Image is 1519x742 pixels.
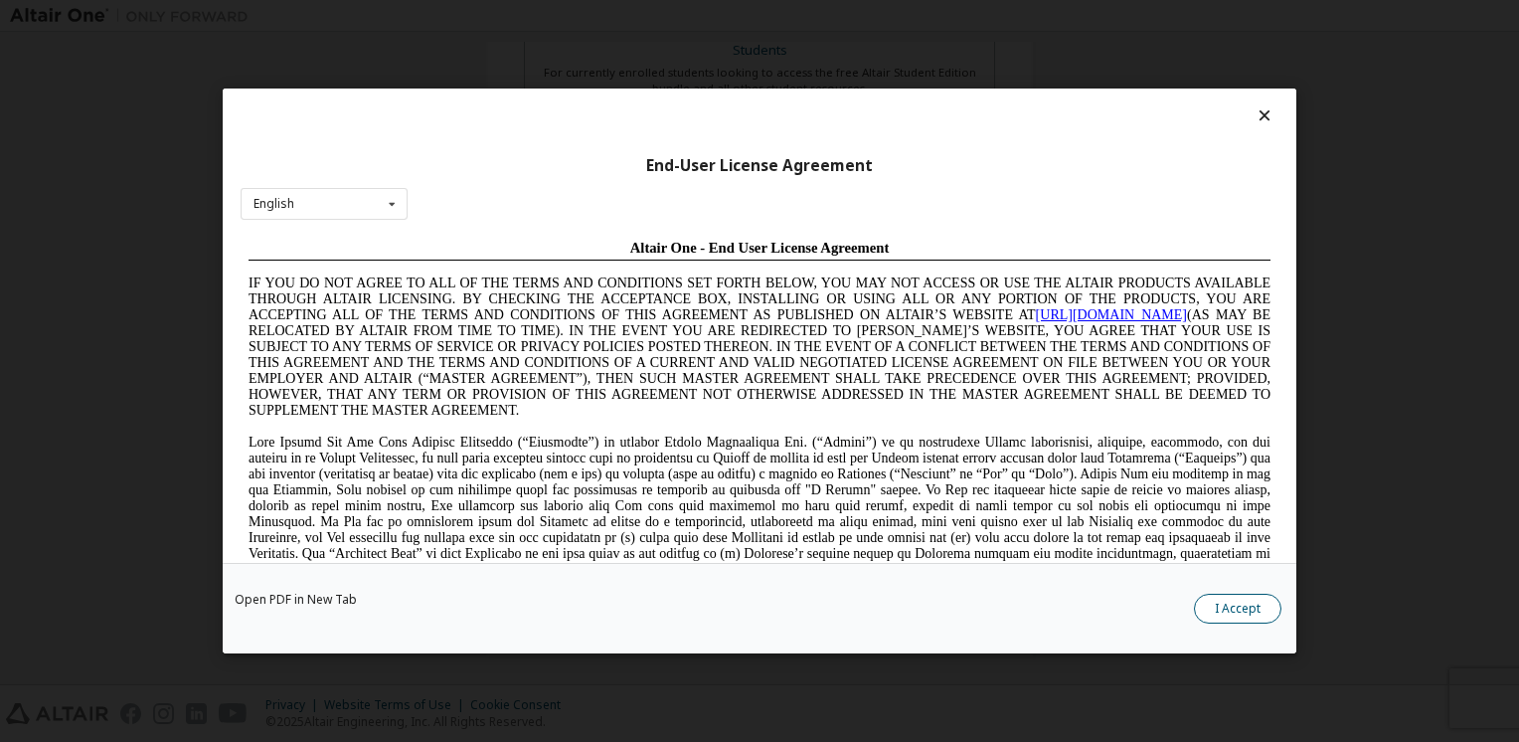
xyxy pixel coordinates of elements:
button: I Accept [1194,594,1281,624]
a: Open PDF in New Tab [235,594,357,606]
span: Lore Ipsumd Sit Ame Cons Adipisc Elitseddo (“Eiusmodte”) in utlabor Etdolo Magnaaliqua Eni. (“Adm... [8,203,1030,345]
a: [URL][DOMAIN_NAME] [795,76,946,91]
span: Altair One - End User License Agreement [390,8,649,24]
div: End-User License Agreement [241,156,1278,176]
div: English [253,198,294,210]
span: IF YOU DO NOT AGREE TO ALL OF THE TERMS AND CONDITIONS SET FORTH BELOW, YOU MAY NOT ACCESS OR USE... [8,44,1030,186]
